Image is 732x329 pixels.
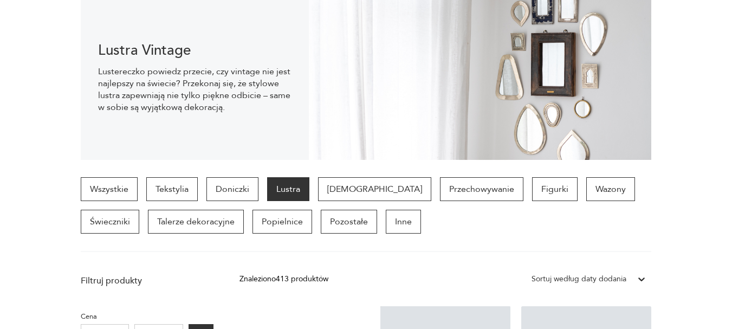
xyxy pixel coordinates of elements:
a: Tekstylia [146,177,198,201]
a: Przechowywanie [440,177,523,201]
h1: Lustra Vintage [98,44,292,57]
a: Figurki [532,177,578,201]
a: Pozostałe [321,210,377,234]
div: Sortuj według daty dodania [532,273,626,285]
a: Lustra [267,177,309,201]
a: Popielnice [252,210,312,234]
a: Wszystkie [81,177,138,201]
a: Inne [386,210,421,234]
div: Znaleziono 413 produktów [239,273,328,285]
a: Talerze dekoracyjne [148,210,244,234]
a: Doniczki [206,177,258,201]
a: Świeczniki [81,210,139,234]
p: Lustereczko powiedz przecie, czy vintage nie jest najlepszy na świecie? Przekonaj się, że stylowe... [98,66,292,113]
p: Filtruj produkty [81,275,213,287]
p: Cena [81,311,213,322]
a: [DEMOGRAPHIC_DATA] [318,177,431,201]
a: Wazony [586,177,635,201]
